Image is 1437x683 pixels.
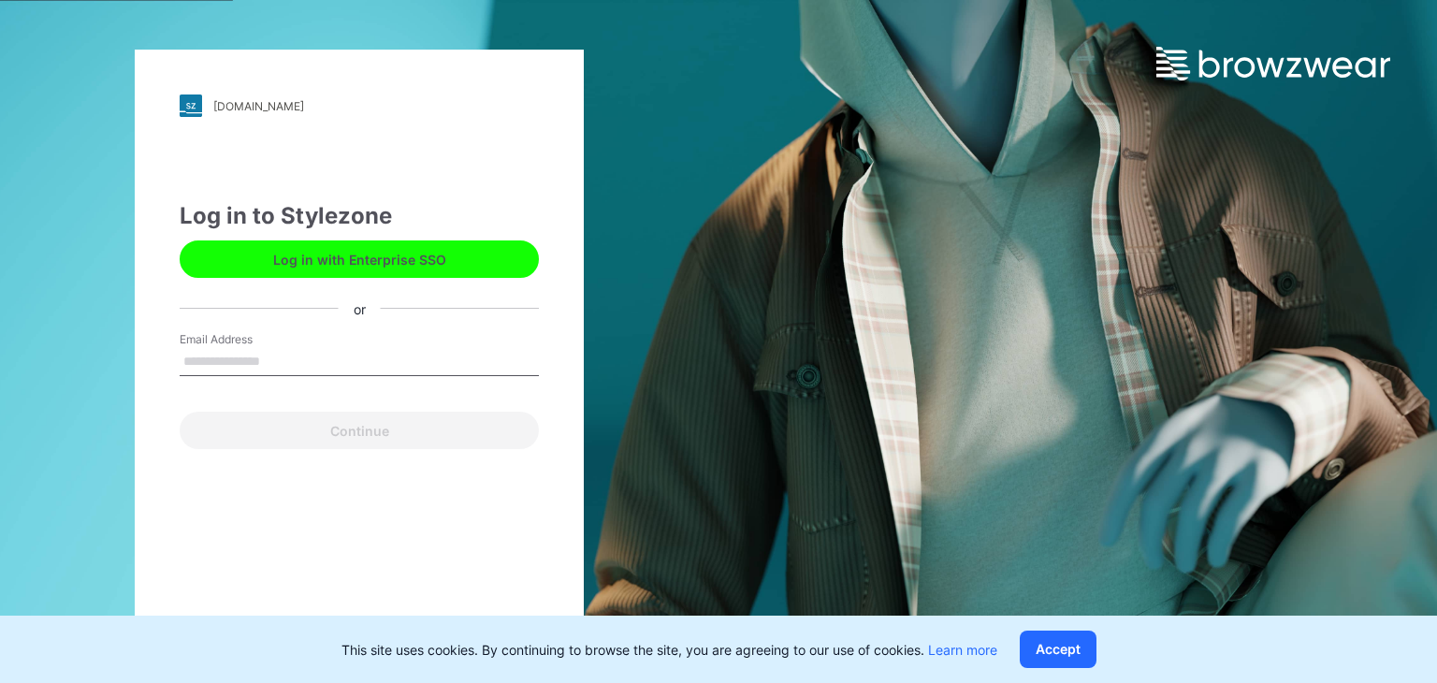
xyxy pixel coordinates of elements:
[180,240,539,278] button: Log in with Enterprise SSO
[180,94,539,117] a: [DOMAIN_NAME]
[339,298,381,318] div: or
[180,331,311,348] label: Email Address
[928,642,997,658] a: Learn more
[1020,631,1096,668] button: Accept
[1156,47,1390,80] img: browzwear-logo.e42bd6dac1945053ebaf764b6aa21510.svg
[180,94,202,117] img: stylezone-logo.562084cfcfab977791bfbf7441f1a819.svg
[341,640,997,660] p: This site uses cookies. By continuing to browse the site, you are agreeing to our use of cookies.
[180,199,539,233] div: Log in to Stylezone
[213,99,304,113] div: [DOMAIN_NAME]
